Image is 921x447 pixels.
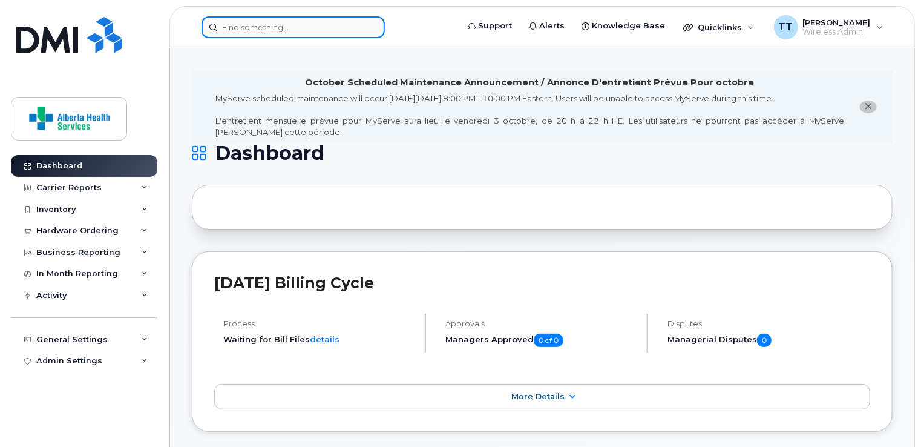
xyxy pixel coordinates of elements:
[667,319,870,328] h4: Disputes
[306,76,755,89] div: October Scheduled Maintenance Announcement / Annonce D'entretient Prévue Pour octobre
[860,101,877,113] button: close notification
[511,392,565,401] span: More Details
[223,334,415,345] li: Waiting for Bill Files
[667,334,870,347] h5: Managerial Disputes
[215,93,844,137] div: MyServe scheduled maintenance will occur [DATE][DATE] 8:00 PM - 10:00 PM Eastern. Users will be u...
[215,144,324,162] span: Dashboard
[445,334,637,347] h5: Managers Approved
[214,274,870,292] h2: [DATE] Billing Cycle
[757,334,772,347] span: 0
[310,334,339,344] a: details
[445,319,637,328] h4: Approvals
[534,334,563,347] span: 0 of 0
[223,319,415,328] h4: Process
